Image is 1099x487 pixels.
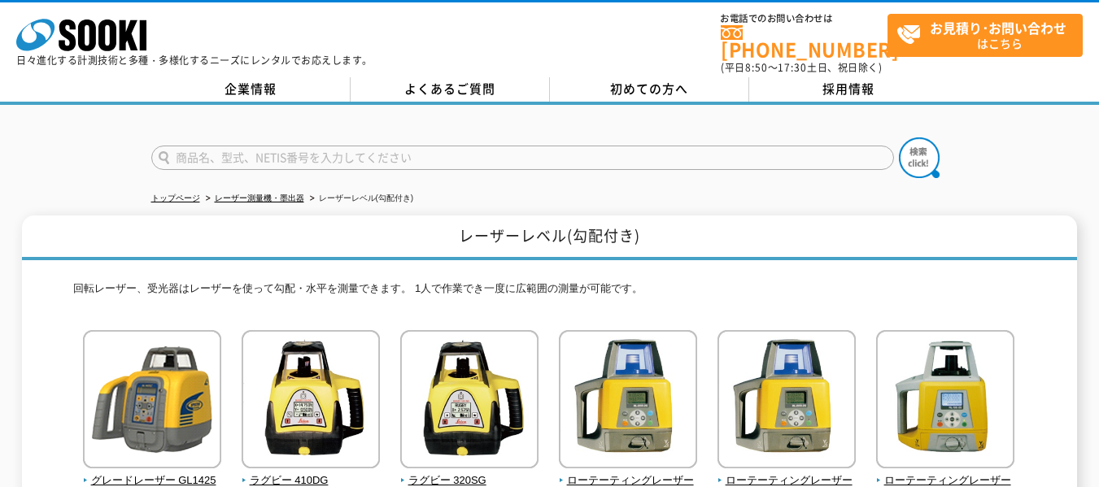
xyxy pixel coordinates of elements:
[151,77,351,102] a: 企業情報
[22,215,1077,260] h1: レーザーレベル(勾配付き)
[351,77,550,102] a: よくあるご質問
[400,330,539,472] img: ラグビー 320SG
[721,25,887,59] a: [PHONE_NUMBER]
[745,60,768,75] span: 8:50
[559,330,697,472] img: ローテーティングレーザー RL-200 1S
[887,14,1083,57] a: お見積り･お問い合わせはこちら
[550,77,749,102] a: 初めての方へ
[610,80,688,98] span: 初めての方へ
[151,146,894,170] input: 商品名、型式、NETIS番号を入力してください
[83,330,221,472] img: グレードレーザー GL1425C
[151,193,200,202] a: トップページ
[215,193,304,202] a: レーザー測量機・墨出器
[307,190,414,207] li: レーザーレベル(勾配付き)
[930,18,1066,37] strong: お見積り･お問い合わせ
[73,280,1025,306] p: 回転レーザー、受光器はレーザーを使って勾配・水平を測量できます。 1人で作業でき一度に広範囲の測量が可能です。
[778,60,807,75] span: 17:30
[876,330,1014,472] img: ローテーティングレーザー RL-100 1S
[749,77,949,102] a: 採用情報
[721,14,887,24] span: お電話でのお問い合わせは
[242,330,380,472] img: ラグビー 410DG
[896,15,1082,55] span: はこちら
[721,60,882,75] span: (平日 ～ 土日、祝日除く)
[16,55,373,65] p: 日々進化する計測技術と多種・多様化するニーズにレンタルでお応えします。
[717,330,856,472] img: ローテーティングレーザー RL-200 2S
[899,137,940,178] img: btn_search.png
